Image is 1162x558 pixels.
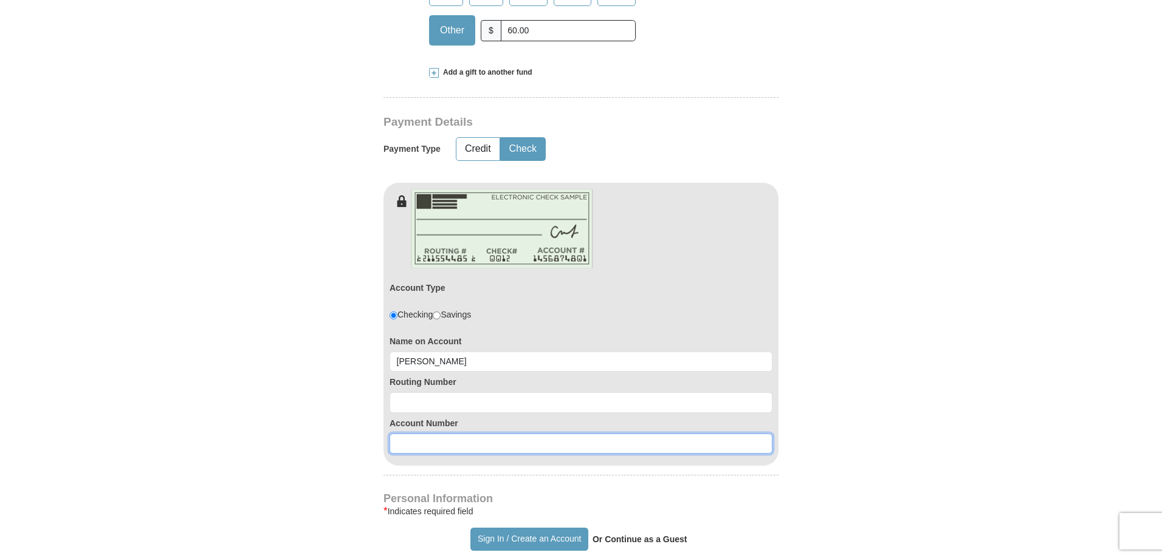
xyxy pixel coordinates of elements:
button: Credit [456,138,500,160]
span: $ [481,20,501,41]
label: Routing Number [390,376,772,388]
img: check-en.png [411,189,593,268]
h5: Payment Type [383,144,441,154]
h4: Personal Information [383,494,779,503]
label: Account Type [390,282,445,294]
div: Checking Savings [390,308,471,321]
button: Sign In / Create an Account [470,528,588,551]
input: Other Amount [501,20,636,41]
div: Indicates required field [383,504,779,519]
label: Name on Account [390,335,772,347]
span: Add a gift to another fund [439,67,532,78]
label: Account Number [390,417,772,429]
button: Check [501,138,545,160]
span: Other [434,21,470,39]
strong: Or Continue as a Guest [593,534,687,544]
h3: Payment Details [383,115,693,129]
